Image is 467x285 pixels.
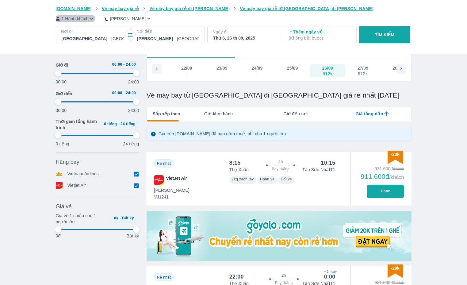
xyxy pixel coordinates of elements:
div: 22:00 [229,273,244,280]
span: Vé máy bay giá rẻ từ [GEOGRAPHIC_DATA] đi [PERSON_NAME] [240,6,373,11]
p: Thọ Xuân [229,167,249,173]
div: 912k [323,71,333,76]
span: 2h [282,273,286,278]
span: Sắp xếp theo [153,111,180,117]
div: 28/09 [392,65,404,71]
img: VJ [154,175,164,185]
span: + 1 ngày [324,269,335,274]
span: -20k [391,266,399,271]
div: 931.600đ [361,166,404,172]
div: - [393,71,403,76]
span: 2h [278,159,283,164]
span: 00:00 [112,62,122,67]
span: Hoàn vé [260,177,275,181]
p: Giá vé 1 chiều cho 1 người lớn [56,213,107,225]
p: Vietjet Air [67,182,86,189]
div: - [217,71,227,76]
button: [PERSON_NAME] [105,15,152,22]
p: Thêm ngày về [289,29,351,41]
span: -20k [391,152,399,157]
div: 26/09 [322,65,333,71]
p: Ngày đi [212,29,276,35]
div: 25/09 [287,65,298,71]
p: [PERSON_NAME] [110,16,146,22]
span: 7kg xách tay [232,177,254,181]
p: 1 Hành khách [62,16,89,22]
span: Giờ khởi hành [204,111,233,117]
div: - [287,71,298,76]
span: - [123,91,124,95]
p: 0đ [56,233,61,239]
p: Tân Sơn Nhất T1 [302,167,335,173]
div: lab API tabs example [180,107,411,120]
span: [PERSON_NAME] [154,187,189,193]
span: - [118,122,119,126]
div: 8:15 [229,159,241,167]
p: Giá trên [DOMAIN_NAME] đã bao gồm thuế, phí cho 1 người lớn [159,131,286,137]
div: 912k [358,71,368,76]
p: 00:00 [56,107,67,114]
p: Bất kỳ [126,233,139,239]
div: 24/09 [252,65,263,71]
img: discount [388,151,403,164]
div: 27/09 [357,65,368,71]
span: [DOMAIN_NAME] [56,6,92,11]
div: 911.600đ [361,173,404,180]
img: media-0 [147,211,411,261]
div: Thứ 6, 26 th 09, 2025 [213,35,275,41]
span: 24 tiếng [121,122,136,126]
p: 24:00 [128,79,139,85]
img: discount [388,264,403,278]
span: 0k [114,216,118,220]
span: 0 tiếng [104,122,117,126]
span: /khách [389,175,404,180]
span: - [120,216,121,220]
span: Giờ đi [56,62,68,68]
span: 24:00 [126,91,136,95]
span: Giờ đến [56,91,72,97]
span: VJ1241 [154,194,189,200]
span: Rẻ nhất [157,275,171,279]
span: 24:00 [126,62,136,67]
div: 0:00 [324,273,335,280]
div: 23/09 [216,65,228,71]
p: 24 tiếng [123,141,139,147]
span: Thời gian tổng hành trình [56,118,98,131]
span: - [123,62,124,67]
div: - [182,71,192,76]
span: Vé máy bay giá rẻ đi [PERSON_NAME] [149,6,230,11]
p: Vietnam Airlines [67,171,99,177]
span: Rẻ nhất [157,161,171,166]
div: - [252,71,262,76]
span: Hãng bay [56,158,79,166]
button: 1 Hành khách [56,15,95,22]
span: Vé máy bay giá rẻ [102,6,139,11]
nav: breadcrumb [56,6,411,12]
p: Nơi đến [136,28,200,34]
p: TÌM KIẾM [375,32,395,38]
div: 22/09 [181,65,192,71]
p: 24:00 [128,107,139,114]
p: 0 tiếng [56,141,69,147]
p: Nơi đi [61,28,124,34]
span: Đổi vé [281,177,292,181]
button: TÌM KIẾM [359,26,410,43]
button: Chọn [367,185,404,198]
span: Giá tăng dần [355,111,383,117]
span: 00:00 [112,91,122,95]
p: 00:00 [56,79,67,85]
span: VietJet Air [166,175,187,185]
h1: Vé máy bay từ [GEOGRAPHIC_DATA] đi [GEOGRAPHIC_DATA] giá rẻ nhất [DATE] [147,91,411,100]
span: Bất kỳ [122,216,134,220]
div: 10:15 [321,159,335,167]
span: Giờ đến nơi [283,111,308,117]
span: Giá vé [56,203,72,210]
p: ( Không bắt buộc ) [289,35,351,41]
